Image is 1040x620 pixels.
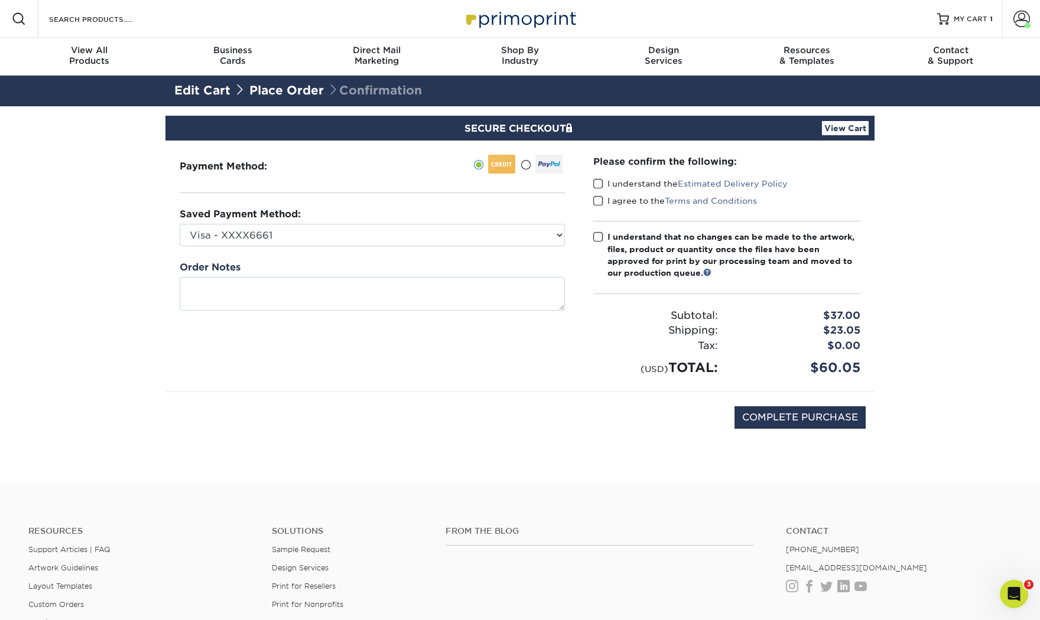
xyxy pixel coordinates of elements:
div: I understand that no changes can be made to the artwork, files, product or quantity once the file... [607,231,860,279]
a: Print for Nonprofits [272,600,343,609]
h4: Resources [28,526,254,536]
img: DigiCert Secured Site Seal [174,406,233,441]
a: Print for Resellers [272,582,336,590]
div: & Support [879,45,1022,66]
a: Shop ByIndustry [448,38,592,76]
a: Artwork Guidelines [28,563,98,572]
label: Saved Payment Method: [180,207,301,221]
div: Marketing [305,45,448,66]
a: Design Services [272,563,329,572]
a: Estimated Delivery Policy [678,179,788,188]
span: Confirmation [327,83,422,97]
div: & Templates [735,45,879,66]
label: I understand the [593,178,788,190]
div: Services [591,45,735,66]
label: Order Notes [180,260,240,275]
h4: Solutions [272,526,428,536]
span: SECURE CHECKOUT [464,123,576,134]
span: Shop By [448,45,592,56]
a: Edit Cart [174,83,230,97]
div: Subtotal: [584,308,727,324]
div: $23.05 [727,323,869,338]
h4: From the Blog [446,526,754,536]
h3: Payment Method: [180,161,296,172]
a: View Cart [822,121,869,135]
div: Tax: [584,338,727,354]
span: Business [161,45,305,56]
a: Custom Orders [28,600,84,609]
input: SEARCH PRODUCTS..... [48,12,163,26]
div: Please confirm the following: [593,155,860,168]
span: Resources [735,45,879,56]
span: View All [18,45,161,56]
a: Sample Request [272,545,330,554]
small: (USD) [641,364,668,374]
div: TOTAL: [584,358,727,377]
div: $37.00 [727,308,869,324]
span: 1 [990,15,993,23]
div: Products [18,45,161,66]
a: Resources& Templates [735,38,879,76]
div: $0.00 [727,338,869,354]
iframe: Intercom live chat [1000,580,1028,608]
div: Industry [448,45,592,66]
a: Layout Templates [28,582,92,590]
a: DesignServices [591,38,735,76]
span: Contact [879,45,1022,56]
a: Place Order [249,83,324,97]
a: Contact& Support [879,38,1022,76]
label: I agree to the [593,195,757,207]
input: COMPLETE PURCHASE [734,406,866,429]
img: Primoprint [461,6,579,31]
a: Support Articles | FAQ [28,545,110,554]
a: [EMAIL_ADDRESS][DOMAIN_NAME] [786,563,927,572]
span: Design [591,45,735,56]
span: MY CART [954,14,987,24]
div: $60.05 [727,358,869,377]
a: Contact [786,526,1012,536]
a: Direct MailMarketing [305,38,448,76]
div: Cards [161,45,305,66]
a: BusinessCards [161,38,305,76]
div: Shipping: [584,323,727,338]
a: View AllProducts [18,38,161,76]
a: [PHONE_NUMBER] [786,545,859,554]
a: Terms and Conditions [665,196,757,205]
span: Direct Mail [305,45,448,56]
span: 3 [1024,580,1033,589]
